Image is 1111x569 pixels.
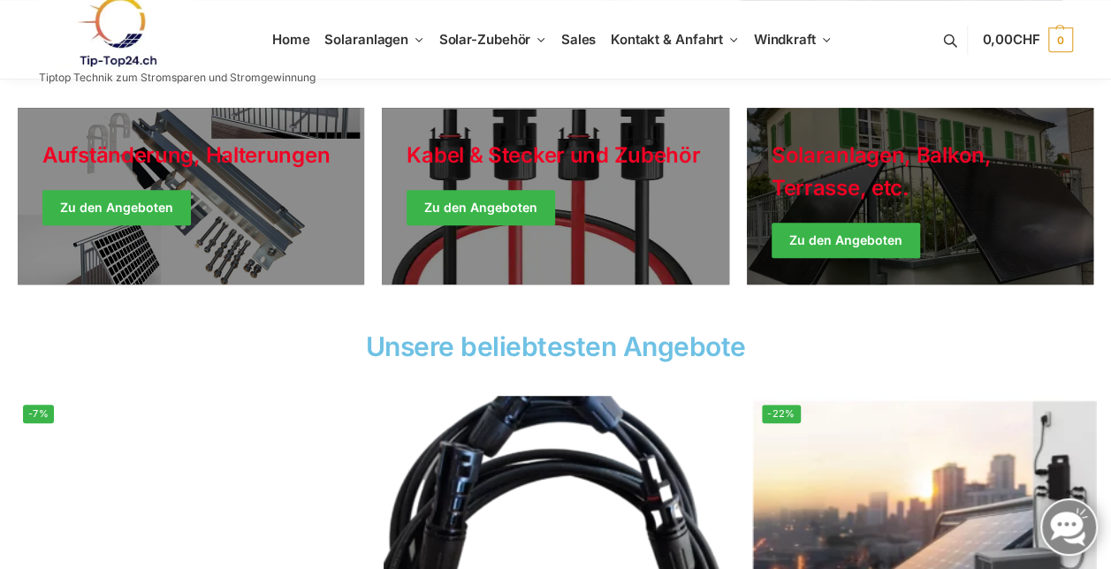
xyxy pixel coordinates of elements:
span: Solar-Zubehör [439,31,531,48]
span: Windkraft [754,31,816,48]
span: Solaranlagen [324,31,408,48]
span: Kontakt & Anfahrt [611,31,723,48]
h2: Unsere beliebtesten Angebote [9,333,1102,360]
span: Sales [561,31,597,48]
span: 0 [1048,27,1073,52]
a: Holiday Style [18,108,364,284]
a: 0,00CHF 0 [982,13,1072,66]
a: Winter Jackets [747,108,1093,284]
span: CHF [1013,31,1040,48]
a: Holiday Style [382,108,728,284]
span: 0,00 [982,31,1039,48]
p: Tiptop Technik zum Stromsparen und Stromgewinnung [39,72,316,83]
